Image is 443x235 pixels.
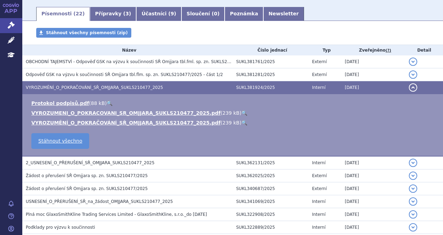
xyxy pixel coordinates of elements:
td: [DATE] [341,208,405,221]
span: Externí [312,186,327,191]
td: SUKL381761/2025 [233,55,309,68]
a: Protokol podpisů.pdf [31,100,89,106]
span: Plná moc GlaxoSmithKline Trading Services Limited - GlaxoSmithKline, s.r.o._do 28.5.2026 [26,212,207,217]
a: Newsletter [263,7,304,21]
td: [DATE] [341,195,405,208]
li: ( ) [31,119,436,126]
a: Přípravky (3) [90,7,136,21]
td: [DATE] [341,81,405,94]
span: 239 kB [223,120,240,126]
td: SUKL362131/2025 [233,156,309,169]
button: detail [409,58,417,66]
td: SUKL340687/2025 [233,182,309,195]
th: Zveřejněno [341,45,405,55]
button: detail [409,197,417,206]
td: [DATE] [341,221,405,234]
span: 3 [125,11,129,16]
span: Odpověď GSK na výzvu k součinnosti SŘ Omjjara tbl.flm. sp. zn. SUKLS210477/2025 - část 1/2 [26,72,223,77]
span: Interní [312,160,326,165]
a: Písemnosti (22) [36,7,90,21]
span: Externí [312,59,327,64]
a: VYROZUMĚNÍ_O_POKRAČOVÁNÍ_SŘ_OMJJARA_SUKLS210477_2025.pdf [31,120,220,126]
button: detail [409,172,417,180]
a: Poznámka [225,7,263,21]
span: USNESENÍ_O_PŘERUŠENÍ_SŘ_na_žádost_OMJJARA_SUKLS210477_2025 [26,199,173,204]
span: 9 [171,11,174,16]
button: detail [409,159,417,167]
span: 239 kB [223,110,240,116]
a: 🔍 [241,120,247,126]
td: SUKL341069/2025 [233,195,309,208]
a: VYROZUMENI_O_POKRACOVANI_SR_OMJJARA_SUKLS210477_2025.pdf [31,110,220,116]
span: 88 kB [91,100,105,106]
span: 2_USNESENÍ_O_PŘERUŠENÍ_SŘ_OMJJARA_SUKLS210477_2025 [26,160,155,165]
li: ( ) [31,109,436,116]
span: Žádost o přerušení SŘ Omjjara sp. zn. SUKLS210477/2025 [26,173,148,178]
td: [DATE] [341,182,405,195]
th: Číslo jednací [233,45,309,55]
td: SUKL322908/2025 [233,208,309,221]
button: detail [409,83,417,92]
span: Interní [312,85,326,90]
td: SUKL362025/2025 [233,169,309,182]
th: Název [22,45,233,55]
td: SUKL381281/2025 [233,68,309,81]
span: Podklady pro výzvu k součinnosti [26,225,95,230]
span: Interní [312,212,326,217]
a: Stáhnout všechny písemnosti (zip) [36,28,131,38]
button: detail [409,210,417,219]
span: Stáhnout všechny písemnosti (zip) [46,30,128,35]
li: ( ) [31,100,436,107]
th: Detail [405,45,443,55]
span: Žádost o přerušení SŘ Omjjara sp. zn. SUKLS210477/2025 [26,186,148,191]
span: Externí [312,72,327,77]
abbr: (?) [386,48,391,53]
span: Interní [312,225,326,230]
a: 🔍 [241,110,247,116]
button: detail [409,184,417,193]
button: detail [409,70,417,79]
th: Typ [309,45,341,55]
a: 🔍 [107,100,112,106]
a: Účastníci (9) [136,7,181,21]
td: SUKL381924/2025 [233,81,309,94]
span: Externí [312,173,327,178]
td: [DATE] [341,55,405,68]
span: 22 [76,11,82,16]
span: OBCHODNÍ TAJEMSTVÍ - Odpověď GSK na výzvu k součinnosti SŘ Omjjara tbl.fml. sp. zn. SUKLS210477/2... [26,59,324,64]
td: SUKL322889/2025 [233,221,309,234]
td: [DATE] [341,68,405,81]
span: Interní [312,199,326,204]
span: VYROZUMĚNÍ_O_POKRAČOVÁNÍ_SŘ_OMJJARA_SUKLS210477_2025 [26,85,163,90]
td: [DATE] [341,156,405,169]
td: [DATE] [341,169,405,182]
a: Stáhnout všechno [31,133,89,149]
span: 0 [214,11,217,16]
button: detail [409,223,417,232]
a: Sloučení (0) [181,7,225,21]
